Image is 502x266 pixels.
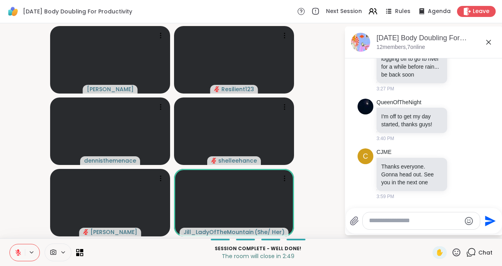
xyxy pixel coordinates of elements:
[84,157,136,165] span: dennisthemenace
[255,228,285,236] span: ( She/ Her )
[90,228,137,236] span: [PERSON_NAME]
[480,212,498,230] button: Send
[376,43,425,51] p: 12 members, 7 online
[351,33,370,52] img: Sunday Body Doubling For Productivity, Sep 07
[88,252,428,260] p: The room will close in 2:49
[358,99,373,114] img: https://sharewell-space-live.sfo3.digitaloceanspaces.com/user-generated/d7277878-0de6-43a2-a937-4...
[218,157,257,165] span: shelleehance
[395,7,410,15] span: Rules
[87,85,134,93] span: [PERSON_NAME]
[436,248,444,257] span: ✋
[428,7,451,15] span: Agenda
[376,33,496,43] div: [DATE] Body Doubling For Productivity, [DATE]
[376,99,421,107] a: QueenOfTheNight
[376,85,394,92] span: 3:27 PM
[381,163,442,186] p: Thanks everyone. Gonna head out. See you in the next one
[184,228,254,236] span: Jill_LadyOfTheMountain
[221,85,254,93] span: Resilient123
[214,86,220,92] span: audio-muted
[381,55,442,79] p: logging off to go to river for a while before rain... be back soon
[376,148,391,156] a: CJME
[381,112,442,128] p: I'm off to get my day started, thanks guys!
[88,245,428,252] p: Session Complete - well done!
[211,158,217,163] span: audio-muted
[473,7,489,15] span: Leave
[23,7,132,15] span: [DATE] Body Doubling For Productivity
[326,7,362,15] span: Next Session
[464,216,474,226] button: Emoji picker
[376,193,394,200] span: 3:59 PM
[363,151,368,162] span: C
[6,5,20,18] img: ShareWell Logomark
[83,229,89,235] span: audio-muted
[478,249,493,257] span: Chat
[376,135,394,142] span: 3:40 PM
[369,217,461,225] textarea: Type your message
